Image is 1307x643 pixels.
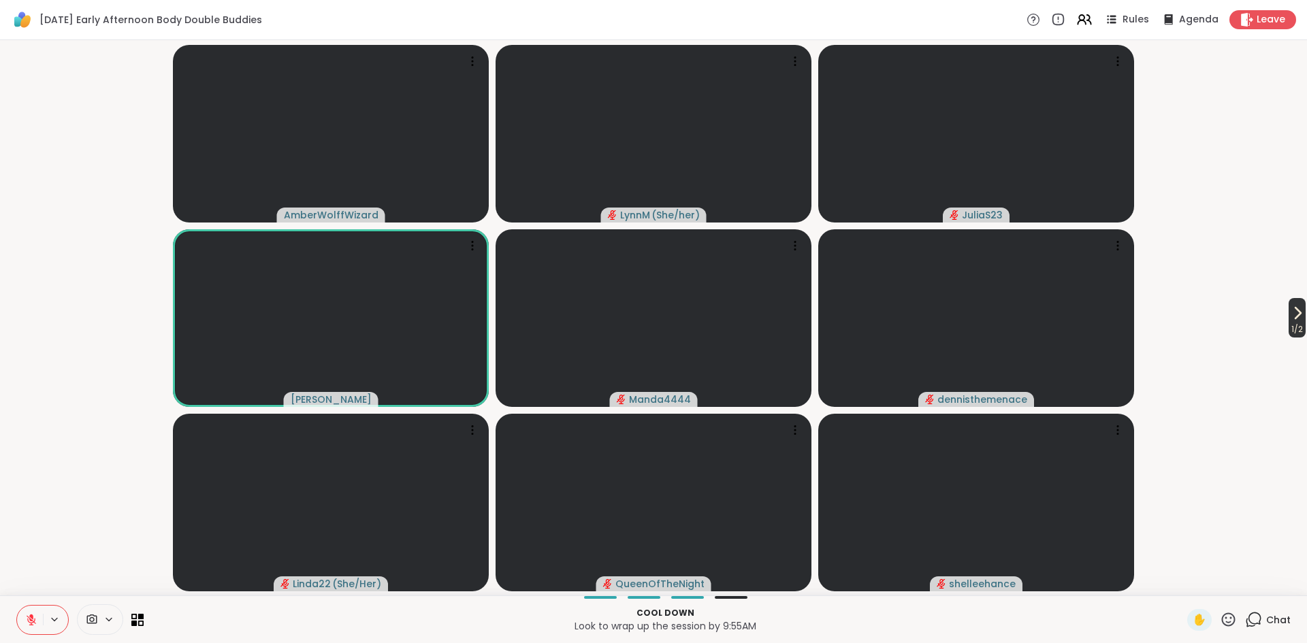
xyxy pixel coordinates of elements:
[11,8,34,31] img: ShareWell Logomark
[629,393,691,406] span: Manda4444
[962,208,1003,222] span: JuliaS23
[1289,321,1306,337] span: 1 / 2
[293,577,331,591] span: Linda22
[617,395,626,404] span: audio-muted
[152,607,1179,619] p: Cool down
[1123,13,1149,27] span: Rules
[608,210,617,220] span: audio-muted
[949,577,1016,591] span: shelleehance
[651,208,700,222] span: ( She/her )
[1257,13,1285,27] span: Leave
[937,579,946,589] span: audio-muted
[1179,13,1219,27] span: Agenda
[152,619,1179,633] p: Look to wrap up the session by 9:55AM
[615,577,705,591] span: QueenOfTheNight
[620,208,650,222] span: LynnM
[937,393,1027,406] span: dennisthemenace
[950,210,959,220] span: audio-muted
[925,395,935,404] span: audio-muted
[332,577,381,591] span: ( She/Her )
[280,579,290,589] span: audio-muted
[1289,298,1306,337] button: 1/2
[1193,612,1206,628] span: ✋
[603,579,613,589] span: audio-muted
[1266,613,1291,627] span: Chat
[39,13,262,27] span: [DATE] Early Afternoon Body Double Buddies
[284,208,378,222] span: AmberWolffWizard
[291,393,372,406] span: [PERSON_NAME]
